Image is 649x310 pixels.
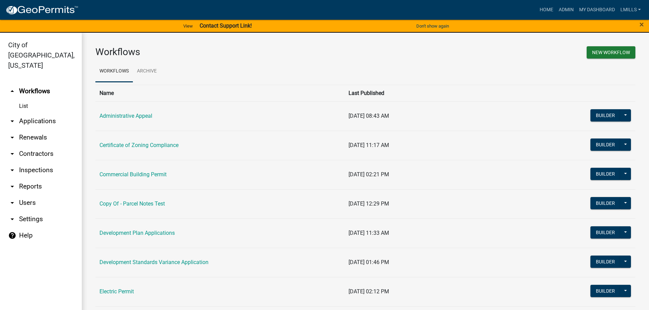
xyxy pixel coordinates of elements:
a: Certificate of Zoning Compliance [99,142,179,148]
span: [DATE] 02:21 PM [349,171,389,178]
span: [DATE] 08:43 AM [349,113,389,119]
a: Development Plan Applications [99,230,175,236]
a: My Dashboard [576,3,618,16]
a: Administrative Appeal [99,113,152,119]
button: Builder [590,197,620,209]
button: Don't show again [414,20,452,32]
span: × [639,20,644,29]
i: arrow_drop_down [8,215,16,223]
button: Close [639,20,644,29]
button: Builder [590,138,620,151]
button: Builder [590,226,620,239]
a: Copy Of - Parcel Notes Test [99,200,165,207]
i: arrow_drop_up [8,87,16,95]
i: arrow_drop_down [8,199,16,207]
a: Commercial Building Permit [99,171,167,178]
span: [DATE] 02:12 PM [349,288,389,295]
h3: Workflows [95,46,360,58]
th: Name [95,85,344,101]
button: Builder [590,168,620,180]
i: help [8,231,16,240]
a: Workflows [95,61,133,82]
th: Last Published [344,85,531,101]
i: arrow_drop_down [8,117,16,125]
span: [DATE] 01:46 PM [349,259,389,265]
strong: Contact Support Link! [200,22,252,29]
button: Builder [590,285,620,297]
i: arrow_drop_down [8,133,16,142]
span: [DATE] 11:17 AM [349,142,389,148]
a: Home [537,3,556,16]
button: Builder [590,109,620,121]
i: arrow_drop_down [8,150,16,158]
i: arrow_drop_down [8,166,16,174]
a: Electric Permit [99,288,134,295]
a: lmills [618,3,644,16]
i: arrow_drop_down [8,182,16,191]
a: Archive [133,61,161,82]
button: New Workflow [587,46,635,59]
a: View [181,20,196,32]
a: Development Standards Variance Application [99,259,208,265]
span: [DATE] 11:33 AM [349,230,389,236]
a: Admin [556,3,576,16]
span: [DATE] 12:29 PM [349,200,389,207]
button: Builder [590,256,620,268]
